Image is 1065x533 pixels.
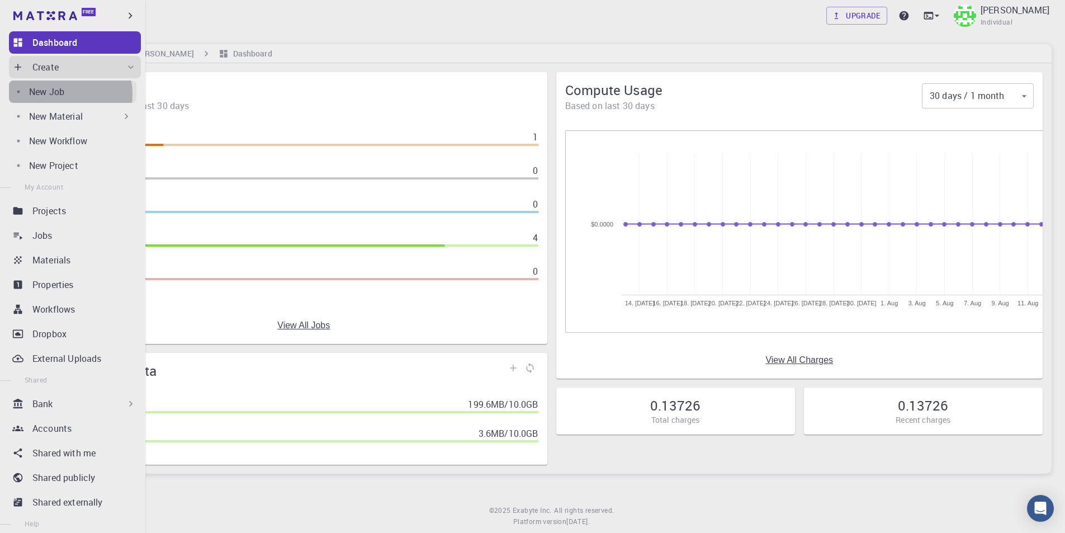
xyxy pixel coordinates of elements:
div: Open Intercom Messenger [1027,495,1054,522]
nav: breadcrumb [56,48,274,60]
a: Accounts [9,417,141,440]
tspan: 7. Aug [963,300,981,306]
tspan: 20. [DATE] [708,300,737,306]
img: Taha Yusuf [954,4,976,27]
p: 0 [533,164,538,177]
tspan: 28. [DATE] [819,300,849,306]
h5: 0.13726 [898,397,948,414]
a: Projects [9,200,141,222]
p: New Workflow [29,134,87,148]
a: Upgrade [826,7,887,25]
h5: 0.13726 [650,397,700,414]
p: Accounts [32,422,72,435]
p: Workflows [32,303,75,316]
span: Destek [22,8,57,18]
span: Shared [25,375,47,384]
p: External Uploads [32,352,101,365]
tspan: 11. Aug [1017,300,1038,306]
p: Projects [32,204,66,218]
span: All rights reserved. [554,505,614,516]
a: New Job [9,81,136,103]
a: Shared publicly [9,466,141,489]
div: Bank [9,393,141,415]
tspan: 3. Aug [908,300,925,306]
span: Based on last 30 days [565,99,922,112]
tspan: 30. [DATE] [846,300,876,306]
p: 1 [533,130,538,144]
p: Dashboard [32,36,77,49]
a: New Workflow [9,130,136,152]
tspan: 26. [DATE] [791,300,821,306]
a: [DATE]. [566,516,590,527]
span: Compute Usage [565,81,922,99]
span: Help [25,519,40,528]
p: 3.6MB / 10.0GB [479,427,538,440]
a: Workflows [9,298,141,320]
p: 199.6MB / 10.0GB [468,398,538,411]
a: Jobs [9,224,141,247]
p: New Material [29,110,83,123]
span: My Account [25,182,63,191]
a: Shared with me [9,442,141,464]
span: Storage Quota [69,362,505,380]
p: 0 [533,197,538,211]
p: Shared publicly [32,471,95,484]
h6: Dashboard [229,48,272,60]
p: Jobs [32,229,53,242]
p: 0 [533,265,538,278]
p: Properties [32,278,74,291]
tspan: 5. Aug [936,300,953,306]
tspan: 14. [DATE] [624,300,654,306]
p: Total charges [651,414,700,426]
a: Exabyte Inc. [513,505,552,516]
a: View All Jobs [277,320,330,331]
p: 4 [533,231,538,244]
a: Shared externally [9,491,141,513]
div: 30 days / 1 month [922,85,1034,107]
a: Properties [9,273,141,296]
p: New Job [29,85,64,98]
p: Materials [32,253,70,267]
p: Shared externally [32,496,103,509]
p: Recent charges [896,414,950,426]
a: View All Charges [765,355,833,365]
tspan: 22. [DATE] [736,300,765,306]
a: Dropbox [9,323,141,345]
div: Create [9,56,141,78]
img: logo [13,11,77,20]
a: Materials [9,249,141,271]
a: New Project [9,154,136,177]
tspan: 9. Aug [991,300,1009,306]
span: © 2025 [489,505,513,516]
tspan: 16. [DATE] [652,300,682,306]
p: New Project [29,159,78,172]
div: New Material [9,105,136,128]
a: External Uploads [9,347,141,370]
span: Platform version [513,516,566,527]
tspan: 18. [DATE] [680,300,709,306]
p: Bank [32,397,53,411]
span: Exabyte Inc. [513,506,552,515]
p: [PERSON_NAME] [981,3,1049,17]
span: 5 jobs during the last 30 days [69,99,538,112]
p: Dropbox [32,327,67,341]
p: Shared with me [32,446,96,460]
span: [DATE] . [566,517,590,526]
span: Jobs [69,81,538,99]
p: Create [32,60,59,74]
h6: [PERSON_NAME] [128,48,193,60]
span: Individual [981,17,1012,28]
tspan: 24. [DATE] [763,300,793,306]
a: Dashboard [9,31,141,54]
tspan: 1. Aug [881,300,898,306]
text: $0.0000 [591,221,613,228]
